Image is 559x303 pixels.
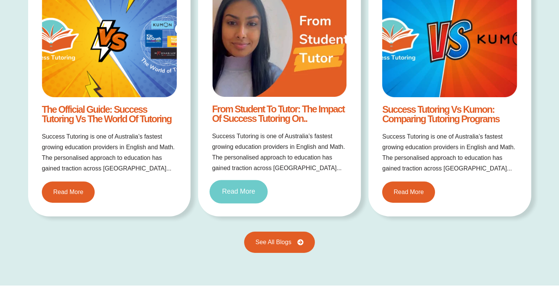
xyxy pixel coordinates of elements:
[42,181,95,203] a: Read More
[42,131,177,174] p: Success Tutoring is one of Australia’s fastest growing education providers in English and Math. T...
[222,189,255,196] span: Read More
[210,180,268,204] a: Read More
[394,189,424,195] span: Read More
[382,104,499,124] a: Success Tutoring vs Kumon: Comparing Tutoring Programs
[244,232,315,253] a: See All Blogs
[382,131,517,174] p: Success Tutoring is one of Australia’s fastest growing education providers in English and Math. T...
[42,104,172,124] a: The Official Guide: Success Tutoring vs The World of Tutoring
[53,189,83,195] span: Read More
[382,181,435,203] a: Read More
[256,239,291,245] span: See All Blogs
[212,104,345,124] a: From Student to Tutor: The Impact of Success Tutoring on..
[212,131,347,174] p: Success Tutoring is one of Australia’s fastest growing education providers in English and Math. T...
[429,217,559,303] iframe: Chat Widget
